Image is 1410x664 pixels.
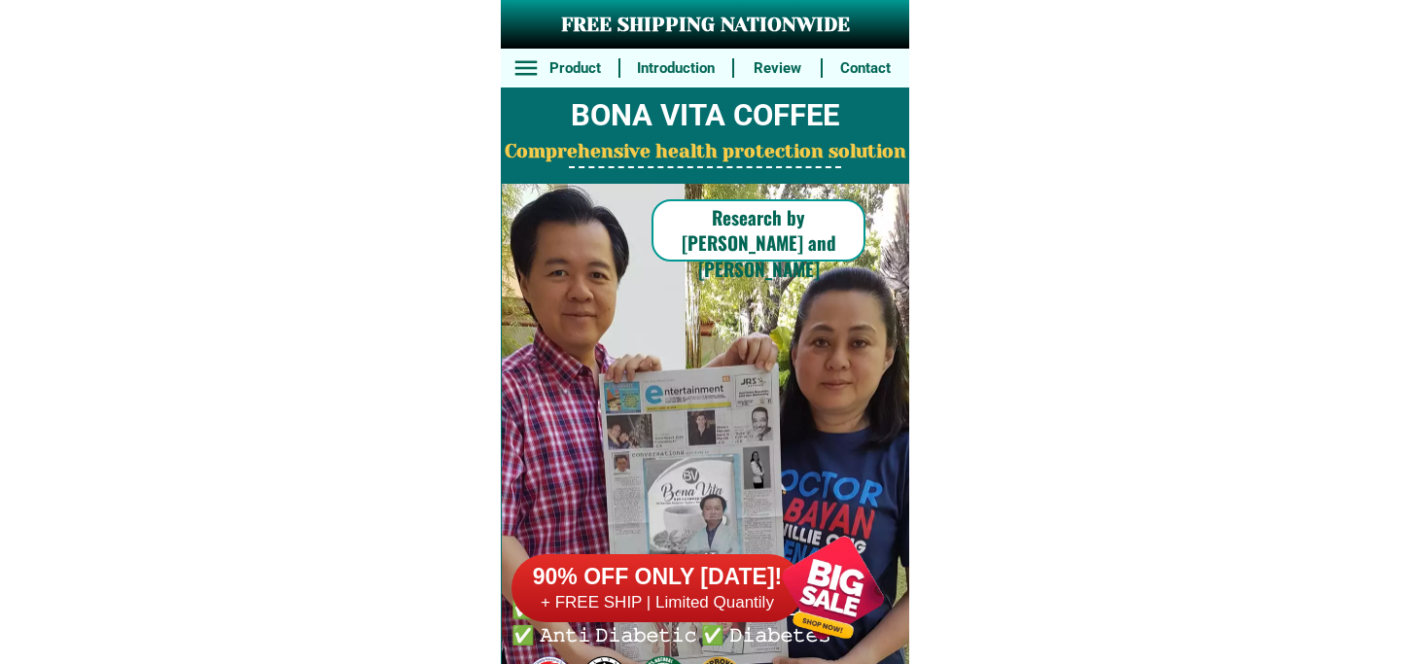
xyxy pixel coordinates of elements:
h6: Product [543,57,609,80]
h3: FREE SHIPPING NATIONWIDE [501,11,909,40]
h2: BONA VITA COFFEE [501,93,909,139]
h6: Introduction [631,57,722,80]
h6: Contact [832,57,899,80]
h6: Review [744,57,810,80]
h2: Comprehensive health protection solution [501,138,909,166]
h6: + FREE SHIP | Limited Quantily [511,592,803,613]
h6: Research by [PERSON_NAME] and [PERSON_NAME] [652,204,865,282]
h6: 90% OFF ONLY [DATE]! [511,563,803,592]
